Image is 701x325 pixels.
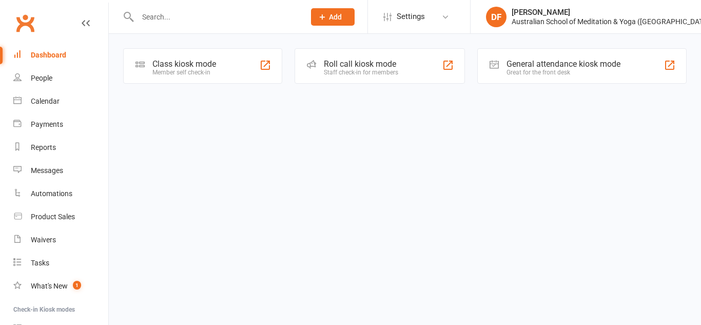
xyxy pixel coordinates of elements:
[13,228,108,252] a: Waivers
[152,69,216,76] div: Member self check-in
[311,8,355,26] button: Add
[397,5,425,28] span: Settings
[31,259,49,267] div: Tasks
[507,69,620,76] div: Great for the front desk
[13,67,108,90] a: People
[13,44,108,67] a: Dashboard
[152,59,216,69] div: Class kiosk mode
[13,252,108,275] a: Tasks
[31,51,66,59] div: Dashboard
[31,282,68,290] div: What's New
[486,7,507,27] div: DF
[12,10,38,36] a: Clubworx
[31,213,75,221] div: Product Sales
[13,136,108,159] a: Reports
[31,74,52,82] div: People
[324,69,398,76] div: Staff check-in for members
[31,120,63,128] div: Payments
[73,281,81,290] span: 1
[13,90,108,113] a: Calendar
[13,205,108,228] a: Product Sales
[134,10,298,24] input: Search...
[31,189,72,198] div: Automations
[507,59,620,69] div: General attendance kiosk mode
[31,166,63,175] div: Messages
[31,97,60,105] div: Calendar
[31,236,56,244] div: Waivers
[13,159,108,182] a: Messages
[13,275,108,298] a: What's New1
[31,143,56,151] div: Reports
[324,59,398,69] div: Roll call kiosk mode
[13,182,108,205] a: Automations
[13,113,108,136] a: Payments
[329,13,342,21] span: Add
